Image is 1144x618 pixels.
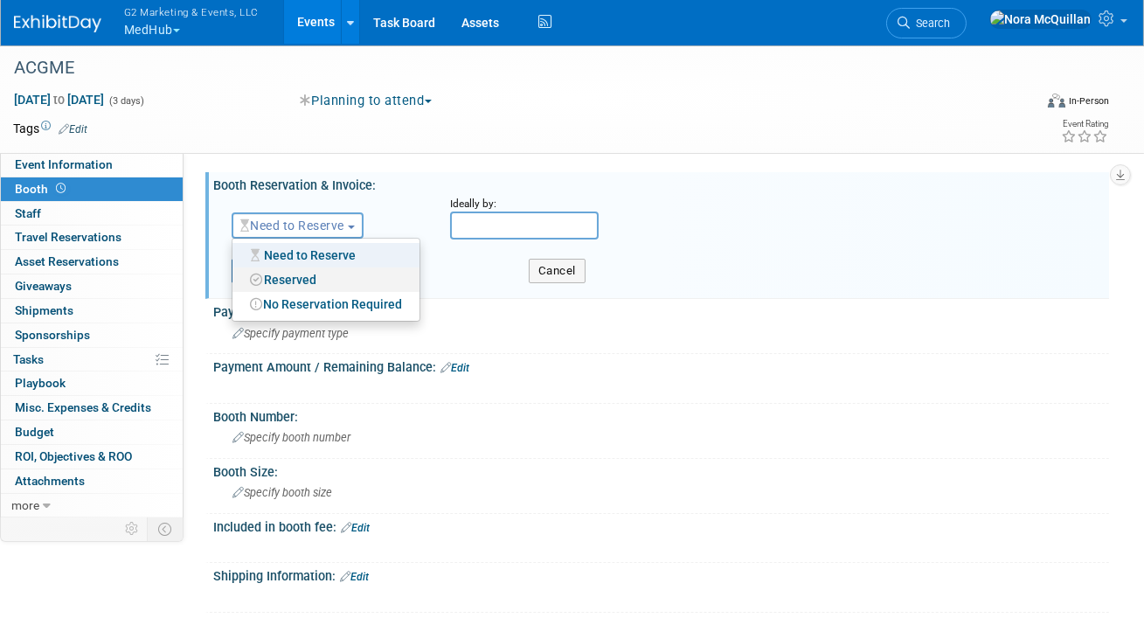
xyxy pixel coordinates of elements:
span: Specify booth size [232,486,332,499]
div: ACGME [8,52,1016,84]
a: Playbook [1,371,183,395]
span: (3 days) [107,95,144,107]
span: more [11,498,39,512]
a: Sponsorships [1,323,183,347]
span: Specify payment type [232,327,349,340]
div: Included in booth fee: [213,514,1109,537]
span: Misc. Expenses & Credits [15,400,151,414]
a: Search [886,8,967,38]
a: Tasks [1,348,183,371]
td: Toggle Event Tabs [148,517,184,540]
a: Budget [1,420,183,444]
span: Giveaways [15,279,72,293]
a: Booth [1,177,183,201]
span: Budget [15,425,54,439]
span: Sponsorships [15,328,90,342]
div: Shipping Information: [213,563,1109,586]
span: [DATE] [DATE] [13,92,105,108]
img: ExhibitDay [14,15,101,32]
a: No Reservation Required [232,292,419,316]
div: Booth Size: [213,459,1109,481]
div: Booth Reservation & Invoice: [213,172,1109,194]
td: Tags [13,120,87,137]
span: Tasks [13,352,44,366]
span: Staff [15,206,41,220]
button: Need to Reserve [232,212,364,239]
span: Attachments [15,474,85,488]
a: Edit [440,362,469,374]
img: Format-Inperson.png [1048,94,1065,108]
a: Edit [341,522,370,534]
a: Travel Reservations [1,226,183,249]
div: In-Person [1068,94,1109,108]
span: Booth [15,182,69,196]
div: Event Format [948,91,1109,117]
div: Payment Amount / Remaining Balance: [213,354,1109,377]
a: Attachments [1,469,183,493]
button: Cancel [529,259,586,283]
div: Event Rating [1061,120,1108,128]
a: Edit [340,571,369,583]
a: Reserved [232,267,419,292]
a: Misc. Expenses & Credits [1,396,183,420]
span: ROI, Objectives & ROO [15,449,132,463]
span: Specify booth number [232,431,350,444]
img: Nora McQuillan [989,10,1092,29]
a: more [1,494,183,517]
a: ROI, Objectives & ROO [1,445,183,469]
a: Giveaways [1,274,183,298]
div: Ideally by: [450,197,1092,212]
span: Event Information [15,157,113,171]
a: Need to Reserve [232,243,419,267]
span: Shipments [15,303,73,317]
a: Asset Reservations [1,250,183,274]
a: Staff [1,202,183,226]
div: Payment Type: [213,299,1109,321]
div: Booth Number: [213,404,1109,426]
a: Event Information [1,153,183,177]
a: Shipments [1,299,183,323]
a: Edit [59,123,87,135]
span: Asset Reservations [15,254,119,268]
td: Personalize Event Tab Strip [117,517,148,540]
span: to [51,93,67,107]
span: Need to Reserve [240,219,344,233]
span: G2 Marketing & Events, LLC [124,3,259,21]
span: Travel Reservations [15,230,121,244]
span: Search [910,17,950,30]
span: Playbook [15,376,66,390]
span: Booth not reserved yet [52,182,69,195]
button: Planning to attend [294,92,439,110]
